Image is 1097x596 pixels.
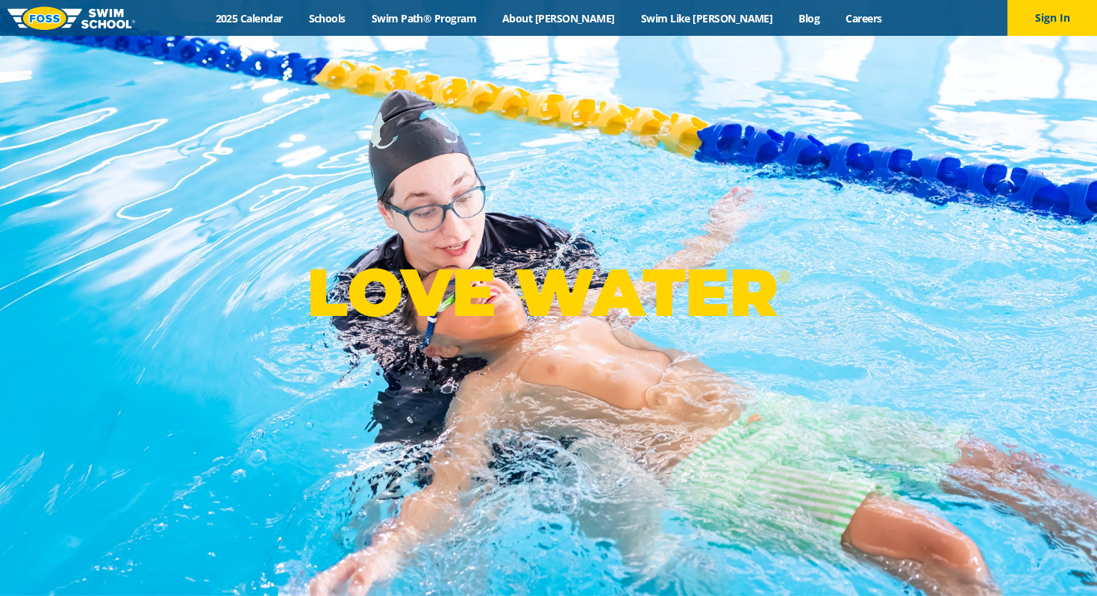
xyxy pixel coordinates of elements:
[7,7,135,30] img: FOSS Swim School Logo
[786,11,833,25] a: Blog
[490,11,628,25] a: About [PERSON_NAME]
[296,11,358,25] a: Schools
[833,11,895,25] a: Careers
[628,11,786,25] a: Swim Like [PERSON_NAME]
[778,267,790,286] sup: ®
[358,11,489,25] a: Swim Path® Program
[307,252,790,332] p: LOVE WATER
[202,11,296,25] a: 2025 Calendar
